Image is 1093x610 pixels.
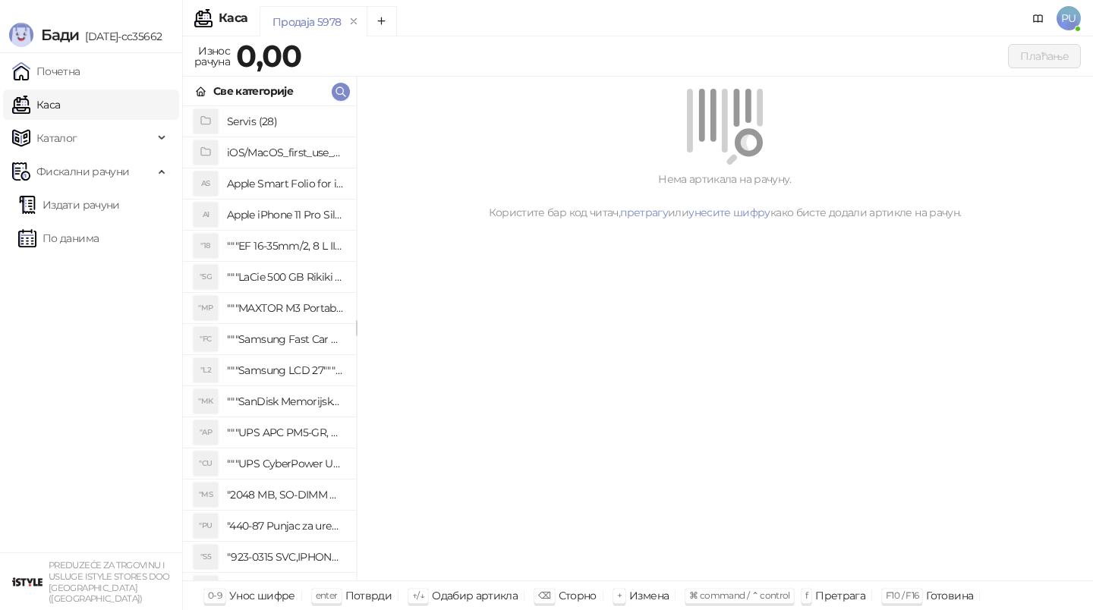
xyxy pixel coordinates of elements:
[227,234,344,258] h4: """EF 16-35mm/2, 8 L III USM"""
[194,265,218,289] div: "5G
[41,26,79,44] span: Бади
[12,90,60,120] a: Каса
[194,234,218,258] div: "18
[36,156,129,187] span: Фискални рачуни
[227,140,344,165] h4: iOS/MacOS_first_use_assistance (4)
[12,567,43,597] img: 64x64-companyLogo-77b92cf4-9946-4f36-9751-bf7bb5fd2c7d.png
[227,389,344,413] h4: """SanDisk Memorijska kartica 256GB microSDXC sa SD adapterom SDSQXA1-256G-GN6MA - Extreme PLUS, ...
[194,483,218,507] div: "MS
[805,590,808,601] span: f
[194,327,218,351] div: "FC
[412,590,424,601] span: ↑/↓
[1057,6,1081,30] span: PU
[229,586,295,605] div: Унос шифре
[617,590,622,601] span: +
[688,206,770,219] a: унесите шифру
[213,83,293,99] div: Све категорије
[689,590,790,601] span: ⌘ command / ⌃ control
[227,109,344,134] h4: Servis (28)
[194,296,218,320] div: "MP
[194,358,218,382] div: "L2
[194,545,218,569] div: "S5
[367,6,397,36] button: Add tab
[194,451,218,476] div: "CU
[9,23,33,47] img: Logo
[345,586,392,605] div: Потврди
[227,327,344,351] h4: """Samsung Fast Car Charge Adapter, brzi auto punja_, boja crna"""
[219,12,247,24] div: Каса
[227,514,344,538] h4: "440-87 Punjac za uredjaje sa micro USB portom 4/1, Stand."
[12,56,80,86] a: Почетна
[18,223,99,253] a: По данима
[79,30,162,43] span: [DATE]-cc35662
[815,586,865,605] div: Претрага
[194,203,218,227] div: AI
[183,106,356,580] div: grid
[886,590,918,601] span: F10 / F16
[18,190,120,220] a: Издати рачуни
[194,420,218,445] div: "AP
[227,203,344,227] h4: Apple iPhone 11 Pro Silicone Case - Black
[227,296,344,320] h4: """MAXTOR M3 Portable 2TB 2.5"""" crni eksterni hard disk HX-M201TCB/GM"""
[36,123,77,153] span: Каталог
[272,14,341,30] div: Продаја 5978
[191,41,233,71] div: Износ рачуна
[227,171,344,196] h4: Apple Smart Folio for iPad mini (A17 Pro) - Sage
[1008,44,1081,68] button: Плаћање
[620,206,668,219] a: претрагу
[559,586,597,605] div: Сторно
[344,15,364,28] button: remove
[194,389,218,413] div: "MK
[538,590,550,601] span: ⌫
[227,451,344,476] h4: """UPS CyberPower UT650EG, 650VA/360W , line-int., s_uko, desktop"""
[316,590,338,601] span: enter
[227,545,344,569] h4: "923-0315 SVC,IPHONE 5/5S BATTERY REMOVAL TRAY Držač za iPhone sa kojim se otvara display
[194,514,218,538] div: "PU
[375,171,1075,221] div: Нема артикала на рачуну. Користите бар код читач, или како бисте додали артикле на рачун.
[1026,6,1050,30] a: Документација
[926,586,973,605] div: Готовина
[227,483,344,507] h4: "2048 MB, SO-DIMM DDRII, 667 MHz, Napajanje 1,8 0,1 V, Latencija CL5"
[629,586,669,605] div: Измена
[227,576,344,600] h4: "923-0448 SVC,IPHONE,TOURQUE DRIVER KIT .65KGF- CM Šrafciger "
[227,420,344,445] h4: """UPS APC PM5-GR, Essential Surge Arrest,5 utic_nica"""
[227,358,344,382] h4: """Samsung LCD 27"""" C27F390FHUXEN"""
[194,576,218,600] div: "SD
[227,265,344,289] h4: """LaCie 500 GB Rikiki USB 3.0 / Ultra Compact & Resistant aluminum / USB 3.0 / 2.5"""""""
[49,560,170,604] small: PREDUZEĆE ZA TRGOVINU I USLUGE ISTYLE STORES DOO [GEOGRAPHIC_DATA] ([GEOGRAPHIC_DATA])
[236,37,301,74] strong: 0,00
[432,586,518,605] div: Одабир артикла
[194,171,218,196] div: AS
[208,590,222,601] span: 0-9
